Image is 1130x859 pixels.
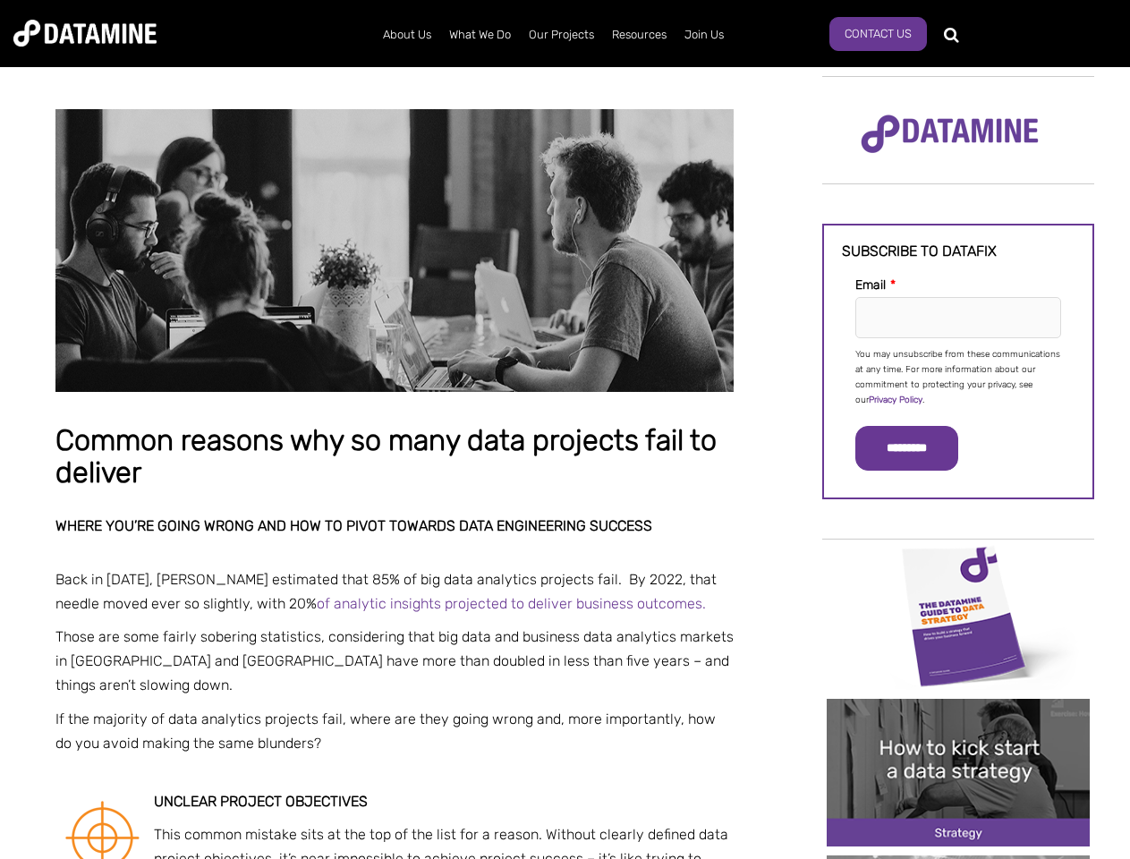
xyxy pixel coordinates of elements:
a: Contact Us [829,17,927,51]
p: Those are some fairly sobering statistics, considering that big data and business data analytics ... [55,625,734,698]
a: Join Us [675,12,733,58]
img: Datamine Logo No Strapline - Purple [849,103,1050,166]
p: You may unsubscribe from these communications at any time. For more information about our commitm... [855,347,1061,408]
a: of analytic insights projected to deliver business outcomes. [317,595,706,612]
a: Privacy Policy [869,395,922,405]
p: If the majority of data analytics projects fail, where are they going wrong and, more importantly... [55,707,734,755]
img: Datamine [13,20,157,47]
p: Back in [DATE], [PERSON_NAME] estimated that 85% of big data analytics projects fail. By 2022, th... [55,567,734,616]
img: 20241212 How to kick start a data strategy-2 [827,699,1090,846]
a: What We Do [440,12,520,58]
img: Data Strategy Cover thumbnail [827,541,1090,689]
a: Our Projects [520,12,603,58]
a: About Us [374,12,440,58]
a: Resources [603,12,675,58]
strong: Unclear project objectives [154,793,368,810]
span: Email [855,277,886,293]
h3: Subscribe to datafix [842,243,1075,259]
h2: Where you’re going wrong and how to pivot towards data engineering success [55,518,734,534]
img: Common reasons why so many data projects fail to deliver [55,109,734,392]
h1: Common reasons why so many data projects fail to deliver [55,425,734,489]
